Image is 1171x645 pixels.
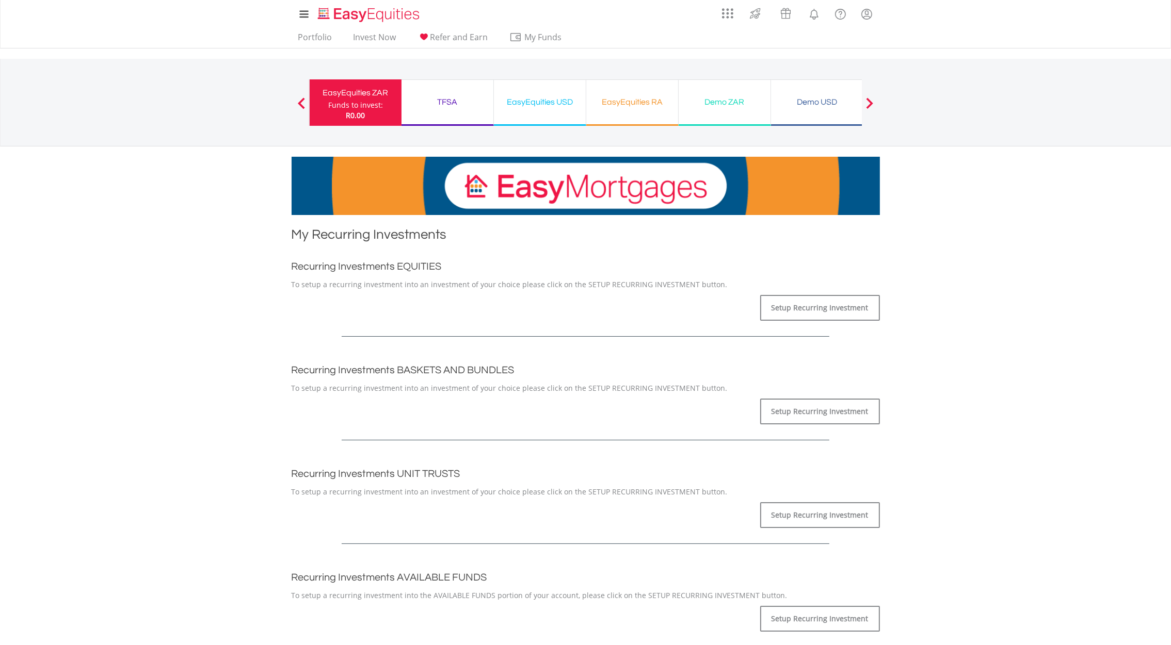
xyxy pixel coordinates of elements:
p: To setup a recurring investment into an investment of your choice please click on the SETUP RECUR... [292,487,880,497]
div: EasyEquities ZAR [316,86,395,100]
p: To setup a recurring investment into an investment of your choice please click on the SETUP RECUR... [292,383,880,393]
a: Setup Recurring Investment [760,295,880,321]
img: grid-menu-icon.svg [722,8,733,19]
h1: My Recurring Investments [292,225,880,249]
p: To setup a recurring investment into the AVAILABLE FUNDS portion of your account, please click on... [292,590,880,601]
button: Next [859,103,880,113]
a: Vouchers [771,3,801,22]
h2: Recurring Investments AVAILABLE FUNDS [292,570,880,585]
a: AppsGrid [715,3,740,19]
div: Demo ZAR [685,95,764,109]
img: EasyMortage Promotion Banner [292,157,880,215]
h2: Recurring Investments UNIT TRUSTS [292,466,880,482]
div: TFSA [408,95,487,109]
a: Setup Recurring Investment [760,502,880,528]
h2: Recurring Investments EQUITIES [292,259,880,274]
a: Setup Recurring Investment [760,606,880,632]
div: EasyEquities USD [500,95,580,109]
img: EasyEquities_Logo.png [316,6,424,23]
div: Demo USD [777,95,857,109]
a: Invest Now [349,32,400,48]
img: thrive-v2.svg [747,5,764,22]
h2: Recurring Investments BASKETS AND BUNDLES [292,362,880,378]
a: Refer and Earn [413,32,492,48]
p: To setup a recurring investment into an investment of your choice please click on the SETUP RECUR... [292,279,880,290]
a: Notifications [801,3,827,23]
div: EasyEquities RA [592,95,672,109]
a: My Profile [854,3,880,25]
a: FAQ's and Support [827,3,854,23]
div: Funds to invest: [328,100,383,110]
a: Setup Recurring Investment [760,399,880,424]
a: Portfolio [294,32,336,48]
img: vouchers-v2.svg [777,5,794,22]
button: Previous [291,103,312,113]
a: Home page [314,3,424,23]
span: My Funds [509,30,577,44]
span: Refer and Earn [430,31,488,43]
span: R0.00 [346,110,365,120]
